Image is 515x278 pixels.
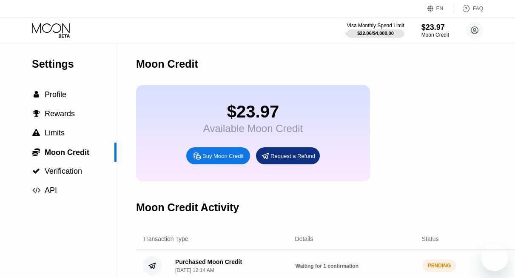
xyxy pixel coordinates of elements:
[347,23,404,29] div: Visa Monthly Spend Limit
[32,167,40,175] span: 
[203,102,303,121] div: $23.97
[296,263,359,269] span: Waiting for 1 confirmation
[421,32,449,38] div: Moon Credit
[436,6,444,11] div: EN
[45,186,57,195] span: API
[270,152,315,160] div: Request a Refund
[45,129,65,137] span: Limits
[32,148,40,156] span: 
[427,4,453,13] div: EN
[136,201,239,214] div: Moon Credit Activity
[357,31,394,36] div: $22.06 / $4,000.00
[175,258,242,265] div: Purchased Moon Credit
[34,91,39,98] span: 
[421,23,449,32] div: $23.97
[186,147,250,164] div: Buy Moon Credit
[473,6,483,11] div: FAQ
[45,148,89,157] span: Moon Credit
[45,90,66,99] span: Profile
[202,152,244,160] div: Buy Moon Credit
[423,259,456,272] div: PENDING
[143,235,188,242] div: Transaction Type
[453,4,483,13] div: FAQ
[347,23,404,38] div: Visa Monthly Spend Limit$22.06/$4,000.00
[32,58,117,70] div: Settings
[295,235,313,242] div: Details
[422,235,439,242] div: Status
[32,110,40,118] div: 
[33,110,40,118] span: 
[136,58,198,70] div: Moon Credit
[32,186,40,194] span: 
[203,123,303,135] div: Available Moon Credit
[45,109,75,118] span: Rewards
[32,129,40,137] span: 
[256,147,320,164] div: Request a Refund
[45,167,82,175] span: Verification
[175,267,214,273] div: [DATE] 12:14 AM
[421,23,449,38] div: $23.97Moon Credit
[32,91,40,98] div: 
[481,244,508,271] iframe: Button to launch messaging window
